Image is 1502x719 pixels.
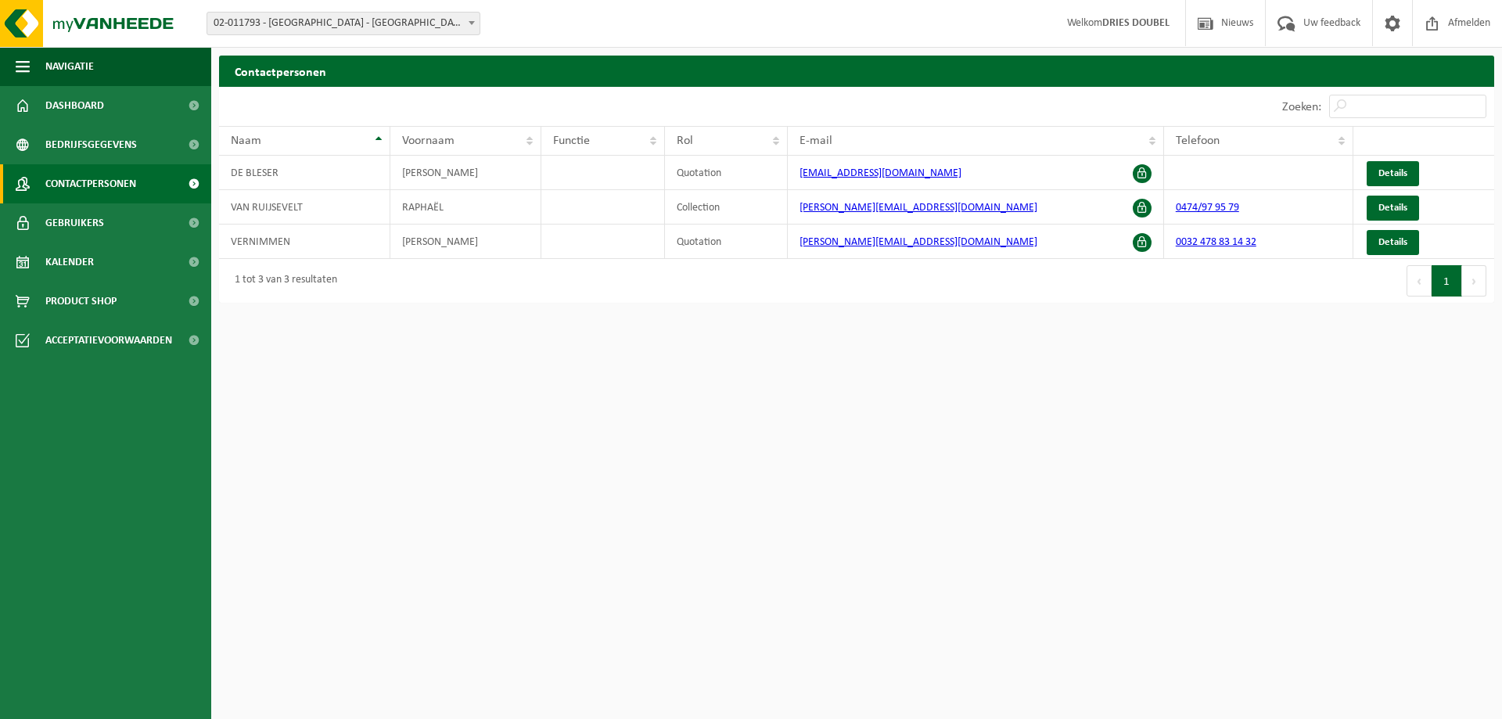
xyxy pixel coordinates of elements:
a: 0474/97 95 79 [1176,202,1239,214]
a: 0032 478 83 14 32 [1176,236,1256,248]
span: Details [1378,237,1407,247]
button: 1 [1432,265,1462,297]
span: Voornaam [402,135,455,147]
td: [PERSON_NAME] [390,225,541,259]
label: Zoeken: [1282,101,1321,113]
span: Telefoon [1176,135,1220,147]
button: Previous [1407,265,1432,297]
span: Details [1378,203,1407,213]
span: Navigatie [45,47,94,86]
span: Kalender [45,243,94,282]
span: Contactpersonen [45,164,136,203]
span: E-mail [800,135,832,147]
span: Bedrijfsgegevens [45,125,137,164]
span: 02-011793 - PACORINI CENTER - ANTWERPEN [207,13,480,34]
a: [PERSON_NAME][EMAIL_ADDRESS][DOMAIN_NAME] [800,202,1037,214]
button: Next [1462,265,1486,297]
div: 1 tot 3 van 3 resultaten [227,267,337,295]
span: Acceptatievoorwaarden [45,321,172,360]
td: RAPHAËL [390,190,541,225]
td: Collection [665,190,787,225]
span: Functie [553,135,590,147]
span: Naam [231,135,261,147]
a: Details [1367,161,1419,186]
a: Details [1367,196,1419,221]
h2: Contactpersonen [219,56,1494,86]
span: Gebruikers [45,203,104,243]
td: Quotation [665,225,787,259]
a: [EMAIL_ADDRESS][DOMAIN_NAME] [800,167,961,179]
td: VAN RUIJSEVELT [219,190,390,225]
td: DE BLESER [219,156,390,190]
span: Details [1378,168,1407,178]
span: Product Shop [45,282,117,321]
td: VERNIMMEN [219,225,390,259]
a: Details [1367,230,1419,255]
strong: DRIES DOUBEL [1102,17,1170,29]
span: Rol [677,135,693,147]
span: 02-011793 - PACORINI CENTER - ANTWERPEN [207,12,480,35]
td: Quotation [665,156,787,190]
td: [PERSON_NAME] [390,156,541,190]
span: Dashboard [45,86,104,125]
a: [PERSON_NAME][EMAIL_ADDRESS][DOMAIN_NAME] [800,236,1037,248]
